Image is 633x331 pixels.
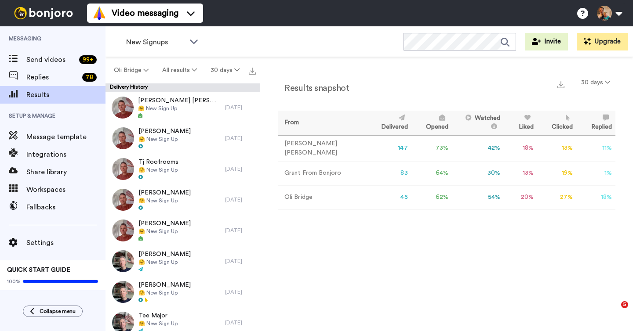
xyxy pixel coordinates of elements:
[225,258,256,265] div: [DATE]
[504,161,537,185] td: 13 %
[204,62,246,78] button: 30 days
[138,228,191,235] span: 🤗 New Sign Up
[26,54,76,65] span: Send videos
[366,161,411,185] td: 83
[138,188,191,197] span: [PERSON_NAME]
[105,246,260,277] a: [PERSON_NAME]🤗 New Sign Up[DATE]
[40,308,76,315] span: Collapse menu
[452,135,504,161] td: 42 %
[603,301,624,322] iframe: Intercom live chat
[112,97,134,119] img: 8d2d54ff-a7f0-481c-a8f5-a8ba46598f67-thumb.jpg
[23,306,83,317] button: Collapse menu
[452,111,504,135] th: Watched
[576,75,615,90] button: 30 days
[26,90,105,100] span: Results
[112,189,134,211] img: 2ac4a839-893e-42da-9c30-7428c4d91ecf-thumb.jpg
[105,92,260,123] a: [PERSON_NAME] [PERSON_NAME]🤗 New Sign Up[DATE]
[105,215,260,246] a: [PERSON_NAME]🤗 New Sign Up[DATE]
[138,281,191,289] span: [PERSON_NAME]
[26,72,79,83] span: Replies
[366,111,411,135] th: Delivered
[366,185,411,209] td: 45
[525,33,568,50] button: Invite
[112,219,134,241] img: cf157d84-c5cb-4678-a812-e8a9ddbbca70-thumb.jpg
[555,78,567,90] button: Export a summary of each team member’s results that match this filter now.
[7,267,70,273] span: QUICK START GUIDE
[112,7,178,19] span: Video messaging
[138,289,191,296] span: 🤗 New Sign Up
[278,185,366,209] td: Oli Bridge
[576,135,615,161] td: 11 %
[138,250,191,259] span: [PERSON_NAME]
[537,185,577,209] td: 27 %
[105,154,260,184] a: Tj Roofrooms🤗 New Sign Up[DATE]
[225,288,256,295] div: [DATE]
[138,197,191,204] span: 🤗 New Sign Up
[26,184,105,195] span: Workspaces
[138,158,178,166] span: Tj Roofrooms
[577,33,628,50] button: Upgrade
[246,64,258,77] button: Export all results that match these filters now.
[249,68,256,75] img: export.svg
[225,196,256,203] div: [DATE]
[138,259,191,266] span: 🤗 New Sign Up
[411,185,452,209] td: 62 %
[79,55,97,64] div: 99 +
[225,135,256,142] div: [DATE]
[156,62,204,78] button: All results
[537,111,577,135] th: Clicked
[278,111,366,135] th: From
[138,96,221,105] span: [PERSON_NAME] [PERSON_NAME]
[82,73,97,82] div: 78
[138,311,178,320] span: Tee Major
[452,185,504,209] td: 54 %
[138,166,178,173] span: 🤗 New Sign Up
[105,184,260,215] a: [PERSON_NAME]🤗 New Sign Up[DATE]
[278,83,349,93] h2: Results snapshot
[411,161,452,185] td: 64 %
[105,123,260,154] a: [PERSON_NAME]🤗 New Sign Up[DATE]
[138,127,191,136] span: [PERSON_NAME]
[504,111,537,135] th: Liked
[126,37,185,47] span: New Signups
[366,135,411,161] td: 147
[114,66,142,75] span: Oli Bridge
[138,320,178,327] span: 🤗 New Sign Up
[138,136,191,143] span: 🤗 New Sign Up
[92,6,106,20] img: vm-color.svg
[576,185,615,209] td: 18 %
[225,227,256,234] div: [DATE]
[112,158,134,180] img: e32820a1-53d2-4b41-9cf1-a26e6b4b75a3-thumb.jpg
[225,319,256,326] div: [DATE]
[105,83,260,92] div: Delivery History
[504,185,537,209] td: 20 %
[138,105,221,112] span: 🤗 New Sign Up
[26,202,105,212] span: Fallbacks
[26,132,105,142] span: Message template
[11,7,76,19] img: bj-logo-header-white.svg
[411,135,452,161] td: 73 %
[26,167,105,177] span: Share library
[537,135,577,161] td: 13 %
[112,281,134,303] img: 3d9aadb5-ec8d-4a16-bcd2-45614f6a49a5-thumb.jpg
[411,111,452,135] th: Opened
[225,165,256,173] div: [DATE]
[225,104,256,111] div: [DATE]
[621,301,628,308] span: 5
[504,135,537,161] td: 18 %
[105,277,260,307] a: [PERSON_NAME]🤗 New Sign Up[DATE]
[112,250,134,272] img: 7d4ff156-4189-48f7-a1f2-d13d53d8cdce-thumb.jpg
[576,111,615,135] th: Replied
[112,127,134,149] img: 3f5821a8-f2ee-44a4-b1b5-e3f6db4a448c-thumb.jpg
[576,161,615,185] td: 1 %
[26,237,105,248] span: Settings
[452,161,504,185] td: 30 %
[278,135,366,161] td: [PERSON_NAME] [PERSON_NAME]
[278,161,366,185] td: Grant From Bonjoro
[138,219,191,228] span: [PERSON_NAME]
[107,62,156,78] button: Oli Bridge
[557,81,564,88] img: export.svg
[7,278,21,285] span: 100%
[537,161,577,185] td: 19 %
